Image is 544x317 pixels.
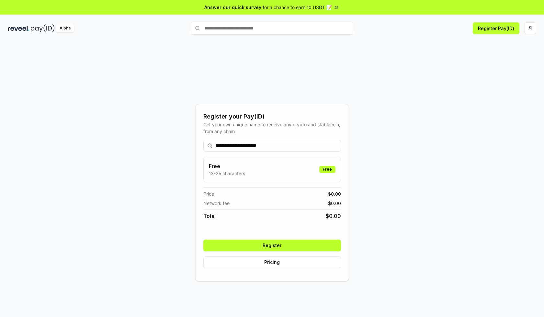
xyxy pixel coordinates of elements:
span: $ 0.00 [328,190,341,197]
span: $ 0.00 [328,200,341,207]
p: 13-25 characters [209,170,245,177]
button: Register [203,240,341,251]
img: pay_id [31,24,55,32]
button: Pricing [203,256,341,268]
div: Alpha [56,24,74,32]
span: Network fee [203,200,230,207]
span: $ 0.00 [326,212,341,220]
span: Answer our quick survey [204,4,261,11]
h3: Free [209,162,245,170]
button: Register Pay(ID) [473,22,519,34]
img: reveel_dark [8,24,29,32]
span: for a chance to earn 10 USDT 📝 [263,4,332,11]
span: Total [203,212,216,220]
span: Price [203,190,214,197]
div: Free [319,166,335,173]
div: Get your own unique name to receive any crypto and stablecoin, from any chain [203,121,341,135]
div: Register your Pay(ID) [203,112,341,121]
